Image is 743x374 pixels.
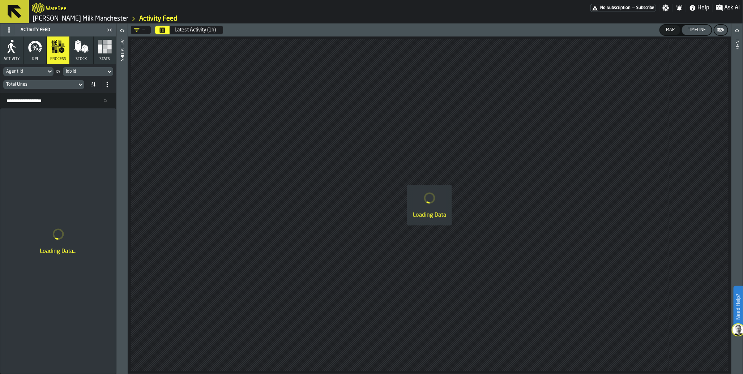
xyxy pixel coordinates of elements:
[56,70,60,74] div: by
[76,57,87,61] span: Stock
[155,26,170,34] button: Select date range Select date range
[139,15,177,23] a: link-to-/wh/i/b09612b5-e9f1-4a3a-b0a4-784729d61419/feed/0549eee4-c428-441c-8388-bb36cec72d2b
[32,1,44,14] a: logo-header
[3,80,84,89] div: DropdownMenuValue-eventsCount
[131,26,151,34] div: DropdownMenuValue-
[120,38,125,372] div: Activities
[734,287,742,327] label: Need Help?
[3,67,54,76] div: DropdownMenuValue-agentId
[6,82,74,87] div: DropdownMenuValue-eventsCount
[590,4,656,12] a: link-to-/wh/i/b09612b5-e9f1-4a3a-b0a4-784729d61419/pricing/
[590,4,656,12] div: Menu Subscription
[663,27,678,33] div: Map
[104,26,115,34] label: button-toggle-Close me
[413,211,446,220] div: Loading Data
[155,26,223,34] div: Select date range
[600,5,631,10] span: No Subscription
[32,57,38,61] span: KPI
[50,57,66,61] span: process
[46,4,67,12] h2: Sub Title
[66,69,103,74] div: DropdownMenuValue-jobId
[660,25,680,35] button: button-Map
[170,23,220,37] button: Select date range
[116,23,128,374] header: Activities
[685,27,709,33] div: Timeline
[4,57,20,61] span: Activity
[6,247,110,256] div: Loading Data...
[735,38,740,372] div: Info
[63,67,113,76] div: DropdownMenuValue-jobId
[731,23,743,374] header: Info
[2,24,104,36] div: Activity Feed
[659,4,672,12] label: button-toggle-Settings
[33,15,128,23] a: link-to-/wh/i/b09612b5-e9f1-4a3a-b0a4-784729d61419/simulations
[99,57,110,61] span: Stats
[32,14,386,23] nav: Breadcrumb
[175,27,216,33] div: Latest Activity (1h)
[725,4,740,12] span: Ask AI
[732,25,742,38] label: button-toggle-Open
[117,25,127,38] label: button-toggle-Open
[682,25,712,35] button: button-Timeline
[713,4,743,12] label: button-toggle-Ask AI
[714,25,727,35] button: button-
[134,27,145,33] div: DropdownMenuValue-
[673,4,686,12] label: button-toggle-Notifications
[698,4,710,12] span: Help
[6,69,43,74] div: DropdownMenuValue-agentId
[636,5,654,10] span: Subscribe
[632,5,635,10] span: —
[686,4,713,12] label: button-toggle-Help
